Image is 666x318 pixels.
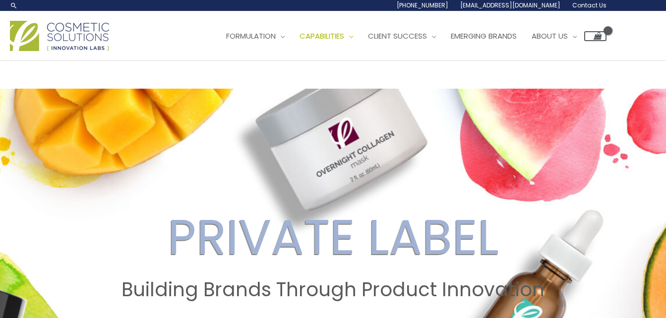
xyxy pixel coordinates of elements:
[443,21,524,51] a: Emerging Brands
[9,278,657,301] h2: Building Brands Through Product Innovation
[572,1,606,9] span: Contact Us
[397,1,448,9] span: [PHONE_NUMBER]
[451,31,517,41] span: Emerging Brands
[226,31,276,41] span: Formulation
[532,31,568,41] span: About Us
[211,21,606,51] nav: Site Navigation
[460,1,560,9] span: [EMAIL_ADDRESS][DOMAIN_NAME]
[368,31,427,41] span: Client Success
[10,1,18,9] a: Search icon link
[300,31,344,41] span: Capabilities
[584,31,606,41] a: View Shopping Cart, empty
[219,21,292,51] a: Formulation
[292,21,361,51] a: Capabilities
[9,208,657,266] h2: PRIVATE LABEL
[10,21,109,51] img: Cosmetic Solutions Logo
[361,21,443,51] a: Client Success
[524,21,584,51] a: About Us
